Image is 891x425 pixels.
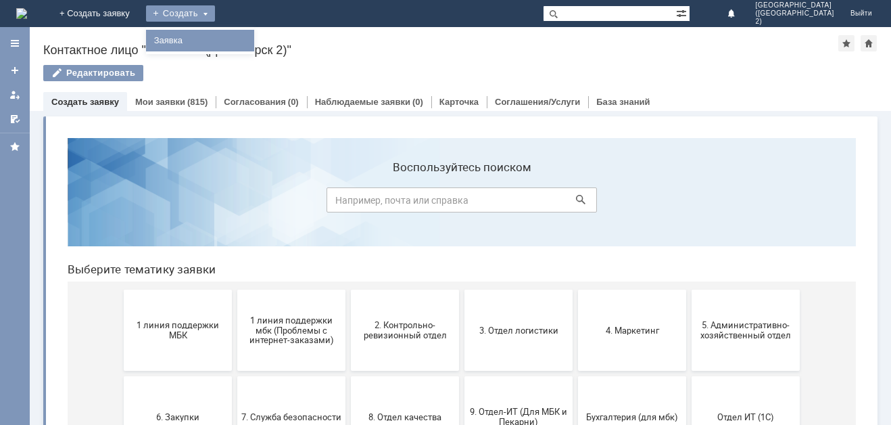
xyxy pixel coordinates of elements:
input: Например, почта или справка [270,60,540,85]
a: Перейти на домашнюю страницу [16,8,27,19]
button: Отдел ИТ (1С) [635,249,743,330]
button: Бухгалтерия (для мбк) [521,249,629,330]
span: Отдел-ИТ (Офис) [185,371,285,381]
span: Отдел ИТ (1С) [639,284,739,294]
span: [PERSON_NAME]. Услуги ИТ для МБК (оформляет L1) [639,361,739,391]
span: 1 линия поддержки мбк (Проблемы с интернет-заказами) [185,187,285,218]
button: 7. Служба безопасности [180,249,289,330]
button: 1 линия поддержки мбк (Проблемы с интернет-заказами) [180,162,289,244]
span: 8. Отдел качества [298,284,398,294]
button: 6. Закупки [67,249,175,330]
span: ([GEOGRAPHIC_DATA] [755,9,834,18]
span: Отдел-ИТ (Битрикс24 и CRM) [71,366,171,386]
header: Выберите тематику заявки [11,135,799,149]
span: 9. Отдел-ИТ (Для МБК и Пекарни) [412,279,512,300]
span: Финансовый отдел [298,371,398,381]
a: База знаний [596,97,650,107]
span: 3. Отдел логистики [412,198,512,208]
button: 1 линия поддержки МБК [67,162,175,244]
span: Расширенный поиск [676,6,690,19]
a: Согласования [224,97,286,107]
a: Мои заявки [135,97,185,107]
button: Отдел-ИТ (Офис) [180,336,289,417]
span: 6. Закупки [71,284,171,294]
span: 5. Административно-хозяйственный отдел [639,193,739,213]
button: 3. Отдел логистики [408,162,516,244]
button: Это соглашение не активно! [521,336,629,417]
button: 5. Административно-хозяйственный отдел [635,162,743,244]
div: Создать [146,5,215,22]
span: Бухгалтерия (для мбк) [525,284,625,294]
button: Отдел-ИТ (Битрикс24 и CRM) [67,336,175,417]
div: (0) [412,97,423,107]
button: Франчайзинг [408,336,516,417]
a: Наблюдаемые заявки [315,97,410,107]
div: (815) [187,97,208,107]
button: 8. Отдел качества [294,249,402,330]
a: Мои согласования [4,108,26,130]
button: 2. Контрольно-ревизионный отдел [294,162,402,244]
button: Финансовый отдел [294,336,402,417]
img: logo [16,8,27,19]
a: Соглашения/Услуги [495,97,580,107]
a: Создать заявку [51,97,119,107]
span: [GEOGRAPHIC_DATA] [755,1,834,9]
button: 9. Отдел-ИТ (Для МБК и Пекарни) [408,249,516,330]
div: Сделать домашней страницей [861,35,877,51]
label: Воспользуйтесь поиском [270,33,540,47]
a: Карточка [439,97,479,107]
button: [PERSON_NAME]. Услуги ИТ для МБК (оформляет L1) [635,336,743,417]
button: 4. Маркетинг [521,162,629,244]
a: Создать заявку [4,60,26,81]
span: 4. Маркетинг [525,198,625,208]
div: Контактное лицо "Смоленск (Десногорск 2)" [43,43,838,57]
div: (0) [288,97,299,107]
span: Франчайзинг [412,371,512,381]
span: 1 линия поддержки МБК [71,193,171,213]
a: Заявка [149,32,251,49]
span: 7. Служба безопасности [185,284,285,294]
span: Это соглашение не активно! [525,366,625,386]
div: Добавить в избранное [838,35,854,51]
a: Мои заявки [4,84,26,106]
span: 2. Контрольно-ревизионный отдел [298,193,398,213]
span: 2) [755,18,834,26]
